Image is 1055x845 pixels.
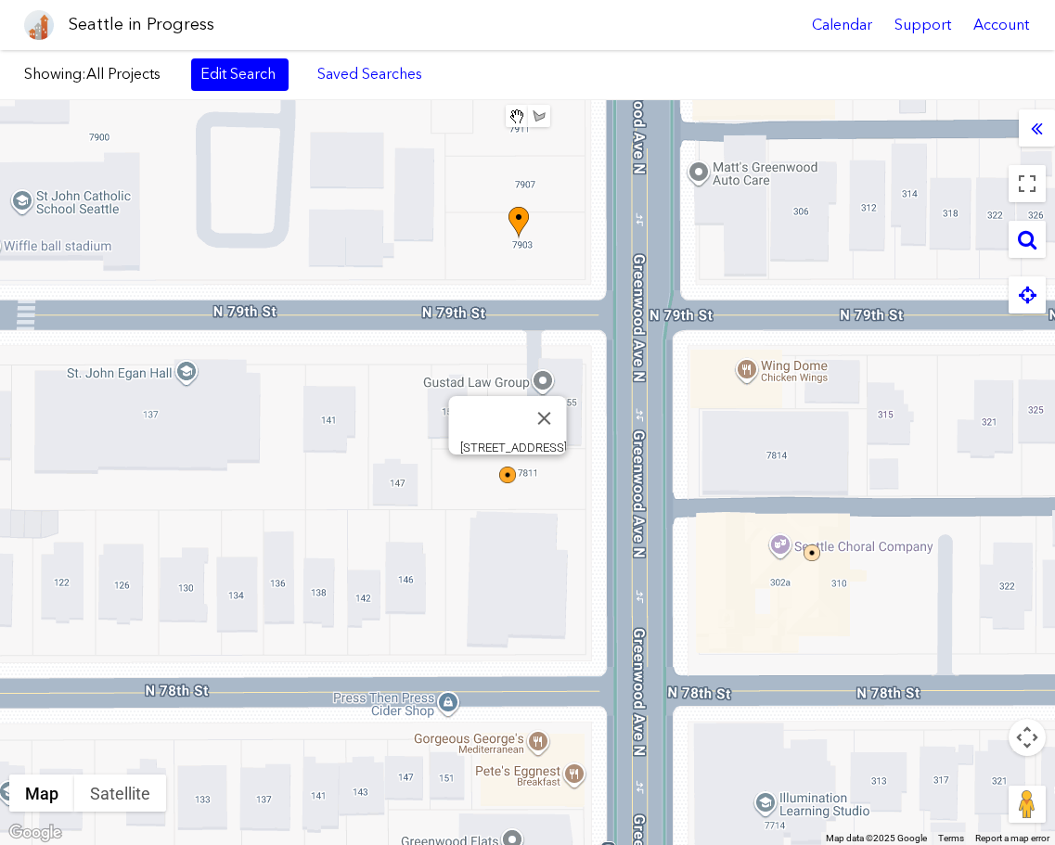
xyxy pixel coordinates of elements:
[1009,786,1046,823] button: Drag Pegman onto the map to open Street View
[86,65,161,83] span: All Projects
[938,833,964,843] a: Terms
[528,105,550,127] button: Draw a shape
[191,58,289,90] a: Edit Search
[506,105,528,127] button: Stop drawing
[24,10,54,40] img: favicon-96x96.png
[1009,165,1046,202] button: Toggle fullscreen view
[1009,719,1046,756] button: Map camera controls
[9,775,74,812] button: Show street map
[975,833,1049,843] a: Report a map error
[521,396,566,441] button: Close
[74,775,166,812] button: Show satellite imagery
[5,821,66,845] img: Google
[69,13,214,36] h1: Seattle in Progress
[24,64,173,84] label: Showing:
[826,833,927,843] span: Map data ©2025 Google
[307,58,432,90] a: Saved Searches
[459,441,566,455] div: [STREET_ADDRESS]
[5,821,66,845] a: Open this area in Google Maps (opens a new window)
